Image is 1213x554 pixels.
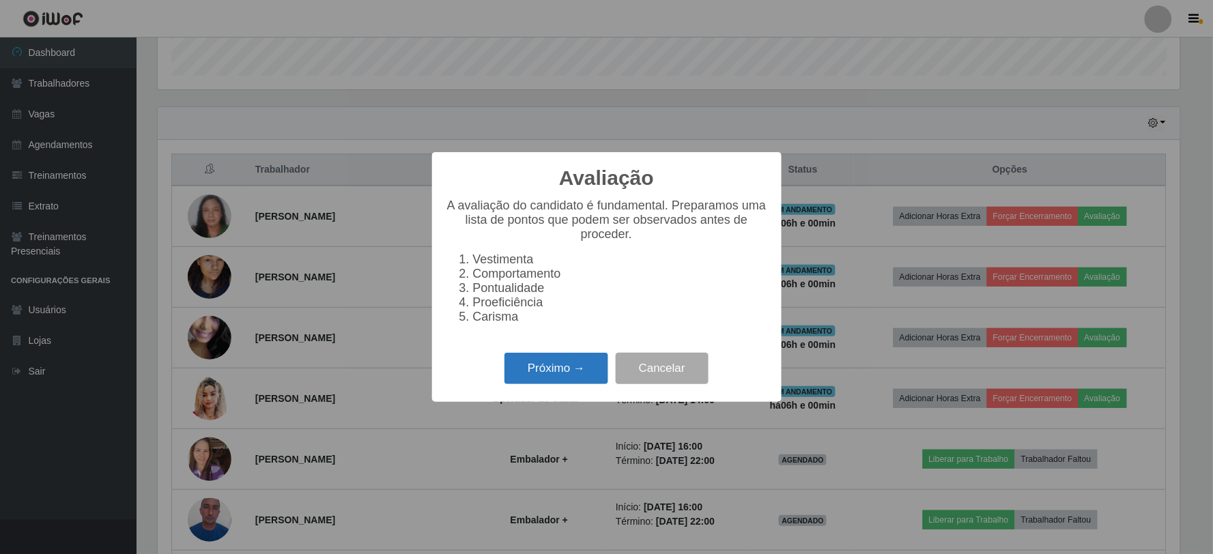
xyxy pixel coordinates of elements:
li: Comportamento [473,267,768,281]
p: A avaliação do candidato é fundamental. Preparamos uma lista de pontos que podem ser observados a... [446,199,768,242]
h2: Avaliação [559,166,654,190]
li: Proeficiência [473,295,768,310]
li: Carisma [473,310,768,324]
button: Cancelar [616,353,709,385]
button: Próximo → [504,353,608,385]
li: Vestimenta [473,252,768,267]
li: Pontualidade [473,281,768,295]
